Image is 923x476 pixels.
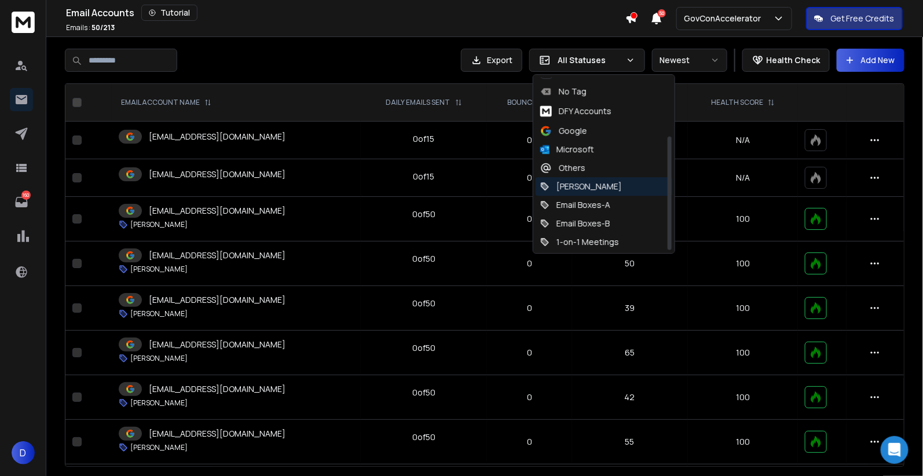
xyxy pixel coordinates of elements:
p: Emails : [66,23,115,32]
div: EMAIL ACCOUNT NAME [121,98,211,107]
p: [EMAIL_ADDRESS][DOMAIN_NAME] [149,131,285,142]
p: [PERSON_NAME] [130,398,188,408]
a: 160 [10,191,33,214]
p: DAILY EMAILS SENT [386,98,450,107]
p: [EMAIL_ADDRESS][DOMAIN_NAME] [149,383,285,395]
p: 0 [494,391,565,403]
button: Add New [837,49,904,72]
p: N/A [695,134,792,146]
p: [EMAIL_ADDRESS][DOMAIN_NAME] [149,294,285,306]
div: Email Accounts [66,5,625,21]
p: [PERSON_NAME] [130,265,188,274]
button: Get Free Credits [806,7,903,30]
div: Google [540,125,587,137]
p: 160 [21,191,31,200]
td: 100 [688,197,799,241]
div: Email Boxes-B [540,218,610,229]
button: Tutorial [141,5,197,21]
p: All Statuses [558,54,621,66]
td: 100 [688,375,799,420]
p: [EMAIL_ADDRESS][DOMAIN_NAME] [149,250,285,261]
p: 0 [494,347,565,358]
td: 100 [688,420,799,464]
p: [PERSON_NAME] [130,443,188,452]
p: [PERSON_NAME] [130,220,188,229]
div: 0 of 50 [412,431,435,443]
div: 1-on-1 Meetings [540,236,619,248]
div: No Tag [540,86,587,97]
p: [EMAIL_ADDRESS][DOMAIN_NAME] [149,205,285,217]
td: 42 [572,375,688,420]
p: [EMAIL_ADDRESS][DOMAIN_NAME] [149,428,285,440]
p: GovConAccelerator [684,13,765,24]
div: Open Intercom Messenger [881,436,909,464]
p: HEALTH SCORE [711,98,763,107]
div: 0 of 50 [412,208,435,220]
button: Newest [652,49,727,72]
p: 0 [494,213,565,225]
div: 0 of 50 [412,342,435,354]
div: Email Boxes-A [540,199,610,211]
td: 100 [688,241,799,286]
p: 0 [494,172,565,184]
div: DFY Accounts [540,104,611,118]
p: N/A [695,172,792,184]
p: [EMAIL_ADDRESS][DOMAIN_NAME] [149,169,285,180]
button: Health Check [742,49,830,72]
div: Warmup Paused [540,66,622,79]
button: Export [461,49,522,72]
p: 0 [494,436,565,448]
div: Others [540,162,585,174]
div: 0 of 15 [413,171,435,182]
p: [EMAIL_ADDRESS][DOMAIN_NAME] [149,339,285,350]
td: 39 [572,286,688,331]
td: 50 [572,241,688,286]
p: 0 [494,258,565,269]
p: 0 [494,302,565,314]
span: 50 / 213 [91,23,115,32]
div: 0 of 50 [412,298,435,309]
p: BOUNCES [507,98,540,107]
p: [PERSON_NAME] [130,354,188,363]
div: 0 of 15 [413,133,435,145]
p: [PERSON_NAME] [130,309,188,318]
p: Health Check [766,54,820,66]
div: 0 of 50 [412,253,435,265]
p: 0 [494,134,565,146]
div: [PERSON_NAME] [540,181,622,192]
p: Get Free Credits [830,13,895,24]
button: D [12,441,35,464]
div: 0 of 50 [412,387,435,398]
td: 100 [688,286,799,331]
td: 100 [688,331,799,375]
div: Microsoft [540,144,594,155]
td: 65 [572,331,688,375]
td: 55 [572,420,688,464]
span: 50 [658,9,666,17]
